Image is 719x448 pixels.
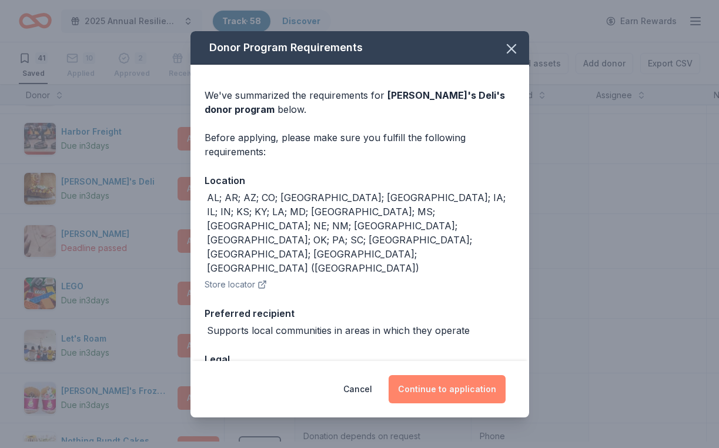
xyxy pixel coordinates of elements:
div: Preferred recipient [205,306,515,321]
div: Donor Program Requirements [190,31,529,65]
div: We've summarized the requirements for below. [205,88,515,116]
div: Location [205,173,515,188]
div: AL; AR; AZ; CO; [GEOGRAPHIC_DATA]; [GEOGRAPHIC_DATA]; IA; IL; IN; KS; KY; LA; MD; [GEOGRAPHIC_DAT... [207,190,515,275]
button: Continue to application [389,375,506,403]
div: Before applying, please make sure you fulfill the following requirements: [205,131,515,159]
button: Cancel [343,375,372,403]
button: Store locator [205,278,267,292]
div: Supports local communities in areas in which they operate [207,323,470,337]
div: Legal [205,352,515,367]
